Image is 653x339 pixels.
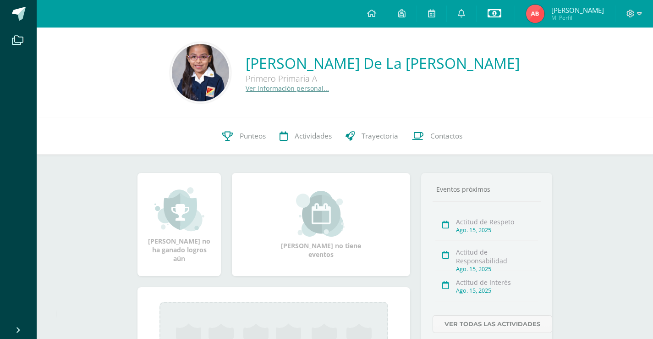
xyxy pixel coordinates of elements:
a: Ver todas las actividades [433,315,552,333]
span: Mi Perfil [551,14,604,22]
div: Eventos próximos [433,185,541,194]
div: Actitud de Responsabilidad [456,248,538,265]
span: Contactos [430,131,462,141]
a: Trayectoria [339,118,405,155]
div: Primero Primaria A [246,73,520,84]
span: Actividades [295,131,332,141]
div: [PERSON_NAME] no ha ganado logros aún [147,186,212,263]
a: Actividades [273,118,339,155]
img: fb91847b5dc189ef280973811f68182c.png [526,5,544,23]
div: Ago. 15, 2025 [456,265,538,273]
img: event_small.png [296,191,346,237]
a: Punteos [215,118,273,155]
img: fa03ef09ce396a5a412ea2f3ec2f5eb9.png [172,44,229,101]
span: Punteos [240,131,266,141]
div: Ago. 15, 2025 [456,287,538,295]
img: achievement_small.png [154,186,204,232]
a: [PERSON_NAME] De La [PERSON_NAME] [246,53,520,73]
a: Ver información personal... [246,84,329,93]
span: Trayectoria [362,131,398,141]
a: Contactos [405,118,469,155]
div: Actitud de Respeto [456,217,538,226]
div: Actitud de Interés [456,278,538,287]
div: [PERSON_NAME] no tiene eventos [275,191,367,259]
div: Ago. 15, 2025 [456,226,538,234]
span: [PERSON_NAME] [551,6,604,15]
